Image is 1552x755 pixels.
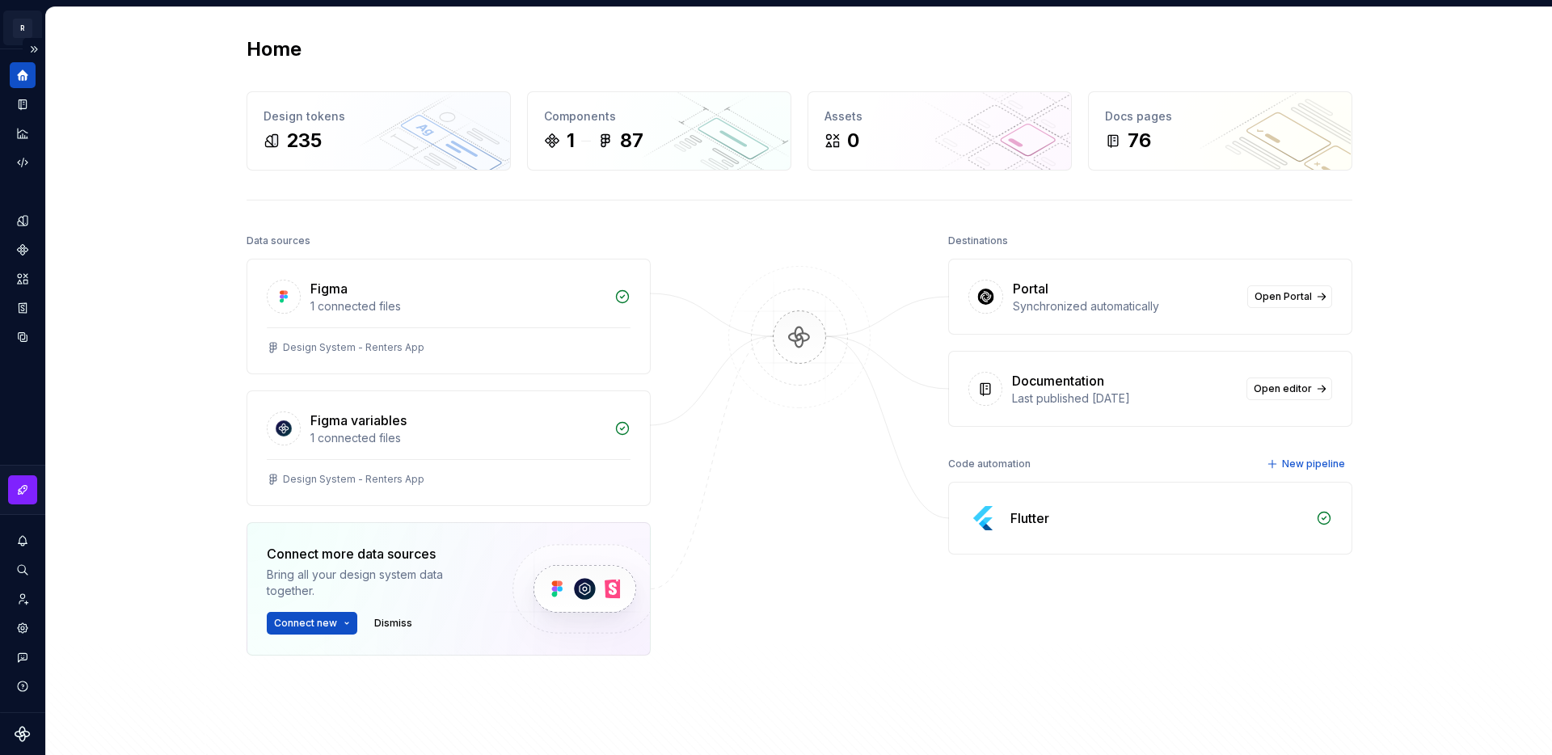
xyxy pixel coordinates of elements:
[1012,371,1104,390] div: Documentation
[1013,279,1048,298] div: Portal
[283,473,424,486] div: Design System - Renters App
[10,62,36,88] a: Home
[310,411,407,430] div: Figma variables
[1128,128,1151,154] div: 76
[847,128,859,154] div: 0
[283,341,424,354] div: Design System - Renters App
[264,108,494,124] div: Design tokens
[1247,285,1332,308] a: Open Portal
[1012,390,1237,407] div: Last published [DATE]
[1255,290,1312,303] span: Open Portal
[620,128,643,154] div: 87
[247,36,302,62] h2: Home
[1246,377,1332,400] a: Open editor
[544,108,774,124] div: Components
[267,567,485,599] div: Bring all your design system data together.
[247,91,511,171] a: Design tokens235
[10,208,36,234] a: Design tokens
[286,128,322,154] div: 235
[15,726,31,742] svg: Supernova Logo
[948,453,1031,475] div: Code automation
[10,295,36,321] a: Storybook stories
[10,615,36,641] a: Settings
[10,91,36,117] a: Documentation
[10,150,36,175] a: Code automation
[247,390,651,506] a: Figma variables1 connected filesDesign System - Renters App
[1254,382,1312,395] span: Open editor
[1088,91,1352,171] a: Docs pages76
[247,230,310,252] div: Data sources
[10,237,36,263] a: Components
[267,612,357,635] button: Connect new
[1282,458,1345,470] span: New pipeline
[808,91,1072,171] a: Assets0
[3,11,42,45] button: R
[567,128,575,154] div: 1
[10,644,36,670] button: Contact support
[10,557,36,583] button: Search ⌘K
[527,91,791,171] a: Components187
[310,298,605,314] div: 1 connected files
[10,266,36,292] a: Assets
[10,324,36,350] a: Data sources
[1010,508,1049,528] div: Flutter
[1013,298,1238,314] div: Synchronized automatically
[1262,453,1352,475] button: New pipeline
[10,120,36,146] a: Analytics
[310,279,348,298] div: Figma
[1105,108,1335,124] div: Docs pages
[824,108,1055,124] div: Assets
[23,38,45,61] button: Expand sidebar
[10,528,36,554] button: Notifications
[13,19,32,38] div: R
[367,612,420,635] button: Dismiss
[374,617,412,630] span: Dismiss
[310,430,605,446] div: 1 connected files
[267,544,485,563] div: Connect more data sources
[274,617,337,630] span: Connect new
[948,230,1008,252] div: Destinations
[247,259,651,374] a: Figma1 connected filesDesign System - Renters App
[10,586,36,612] a: Invite team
